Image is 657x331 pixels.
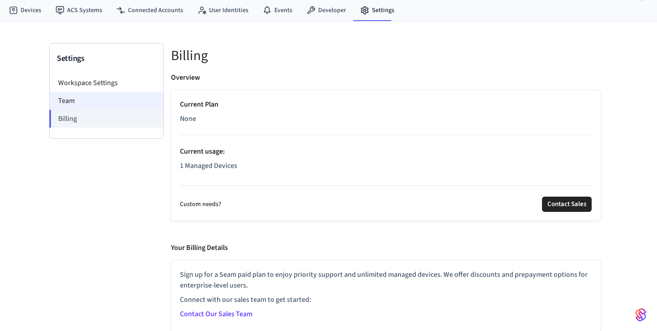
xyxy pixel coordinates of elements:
p: 1 Managed Devices [180,160,592,171]
p: Current usage : [180,146,592,157]
img: SeamLogoGradient.69752ec5.svg [636,308,646,322]
a: Settings [353,2,401,18]
a: Devices [2,2,48,18]
a: Events [256,2,299,18]
a: Contact Our Sales Team [180,309,252,319]
a: User Identities [190,2,256,18]
a: ACS Systems [48,2,109,18]
a: Developer [299,2,353,18]
li: Billing [49,110,163,128]
h5: Billing [171,47,601,65]
li: Workspace Settings [50,74,163,92]
div: Custom needs? [180,197,592,212]
p: Connect with our sales team to get started: [180,294,592,305]
p: Sign up for a Seam paid plan to enjoy priority support and unlimited managed devices. We offer di... [180,269,592,291]
h3: Settings [57,52,156,65]
button: Contact Sales [542,197,592,212]
p: Overview [171,72,200,83]
p: Your Billing Details [171,242,228,253]
li: Team [50,92,163,110]
a: Connected Accounts [109,2,190,18]
p: Current Plan [180,99,592,110]
span: None [180,113,196,124]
